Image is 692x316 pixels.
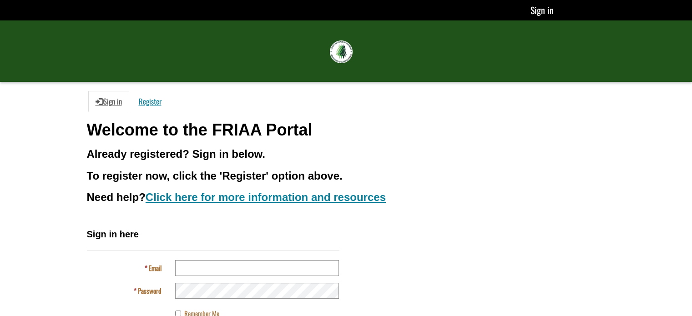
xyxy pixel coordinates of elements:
[87,148,606,160] h3: Already registered? Sign in below.
[149,263,162,273] span: Email
[87,191,606,203] h3: Need help?
[87,121,606,139] h1: Welcome to the FRIAA Portal
[138,286,162,296] span: Password
[131,91,169,112] a: Register
[146,191,386,203] a: Click here for more information and resources
[330,40,353,63] img: FRIAA Submissions Portal
[87,170,606,182] h3: To register now, click the 'Register' option above.
[87,229,139,239] span: Sign in here
[530,3,554,17] a: Sign in
[88,91,129,112] a: Sign in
